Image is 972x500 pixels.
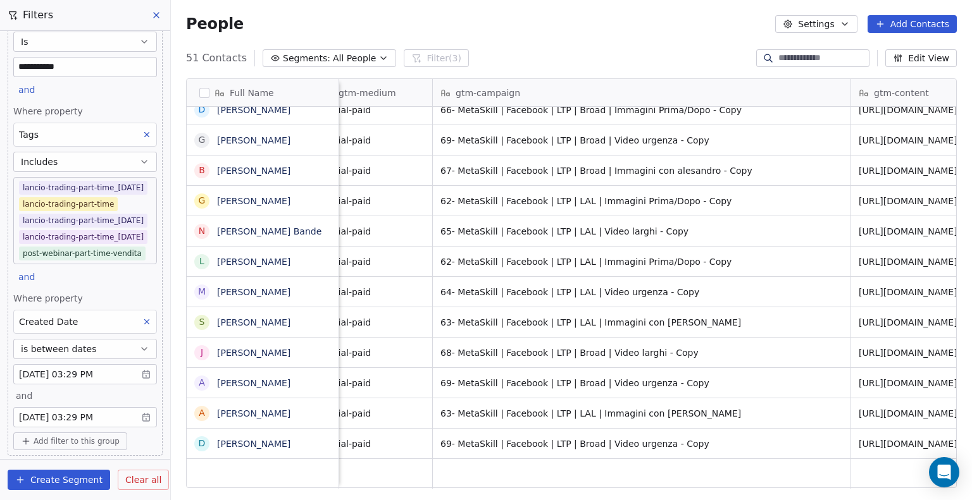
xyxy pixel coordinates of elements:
span: social-paid [323,316,425,329]
a: [PERSON_NAME] [217,257,290,267]
span: 62- MetaSkill | Facebook | LTP | LAL | Immagini Prima/Dopo - Copy [440,255,843,268]
button: Filter(3) [404,49,469,67]
div: A [199,406,205,420]
span: 65- MetaSkill | Facebook | LTP | LAL | Video larghi - Copy [440,225,843,238]
a: [PERSON_NAME] [217,135,290,145]
span: People [186,15,244,34]
span: 69- MetaSkill | Facebook | LTP | Broad | Video urgenza - Copy [440,134,843,147]
span: social-paid [323,255,425,268]
a: [PERSON_NAME] [217,408,290,418]
div: L [199,255,204,268]
div: M [198,285,206,298]
div: gtm-campaign [433,79,850,106]
a: [PERSON_NAME] [217,348,290,358]
button: Edit View [885,49,957,67]
button: Add Contacts [868,15,957,33]
span: social-paid [323,437,425,450]
div: G [199,194,206,207]
span: 69- MetaSkill | Facebook | LTP | Broad | Video urgenza - Copy [440,377,843,389]
div: grid [187,107,339,489]
span: 51 Contacts [186,51,247,66]
div: gtm-medium [316,79,432,106]
span: gtm-campaign [456,87,520,99]
a: [PERSON_NAME] [217,378,290,388]
span: 68- MetaSkill | Facebook | LTP | Broad | Video larghi - Copy [440,346,843,359]
span: 67- MetaSkill | Facebook | LTP | Broad | Immagini con alesandro - Copy [440,164,843,177]
a: [PERSON_NAME] [217,166,290,176]
span: gtm-content [874,87,929,99]
div: N [199,224,205,238]
span: Segments: [283,52,330,65]
div: D [199,103,206,116]
div: D [199,437,206,450]
div: B [199,164,205,177]
a: [PERSON_NAME] [217,105,290,115]
span: Full Name [230,87,274,99]
span: 63- MetaSkill | Facebook | LTP | LAL | Immagini con [PERSON_NAME] [440,407,843,420]
div: Full Name [187,79,339,106]
span: gtm-medium [339,87,396,99]
a: [PERSON_NAME] [217,287,290,297]
span: social-paid [323,104,425,116]
span: social-paid [323,346,425,359]
div: j [201,346,203,359]
span: social-paid [323,164,425,177]
span: social-paid [323,225,425,238]
a: [PERSON_NAME] [217,439,290,449]
div: S [199,315,205,329]
div: G [199,133,206,147]
span: social-paid [323,195,425,207]
a: [PERSON_NAME] [217,317,290,327]
span: 63- MetaSkill | Facebook | LTP | LAL | Immagini con [PERSON_NAME] [440,316,843,329]
button: Settings [775,15,857,33]
span: All People [333,52,376,65]
div: Open Intercom Messenger [929,457,959,487]
span: 66- MetaSkill | Facebook | LTP | Broad | Immagini Prima/Dopo - Copy [440,104,843,116]
span: 64- MetaSkill | Facebook | LTP | LAL | Video urgenza - Copy [440,286,843,298]
div: A [199,376,205,389]
span: 62- MetaSkill | Facebook | LTP | LAL | Immagini Prima/Dopo - Copy [440,195,843,207]
span: 69- MetaSkill | Facebook | LTP | Broad | Video urgenza - Copy [440,437,843,450]
span: social-paid [323,407,425,420]
span: social-paid [323,134,425,147]
a: [PERSON_NAME] [217,196,290,206]
span: social-paid [323,286,425,298]
span: social-paid [323,377,425,389]
a: [PERSON_NAME] Bande [217,226,321,236]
